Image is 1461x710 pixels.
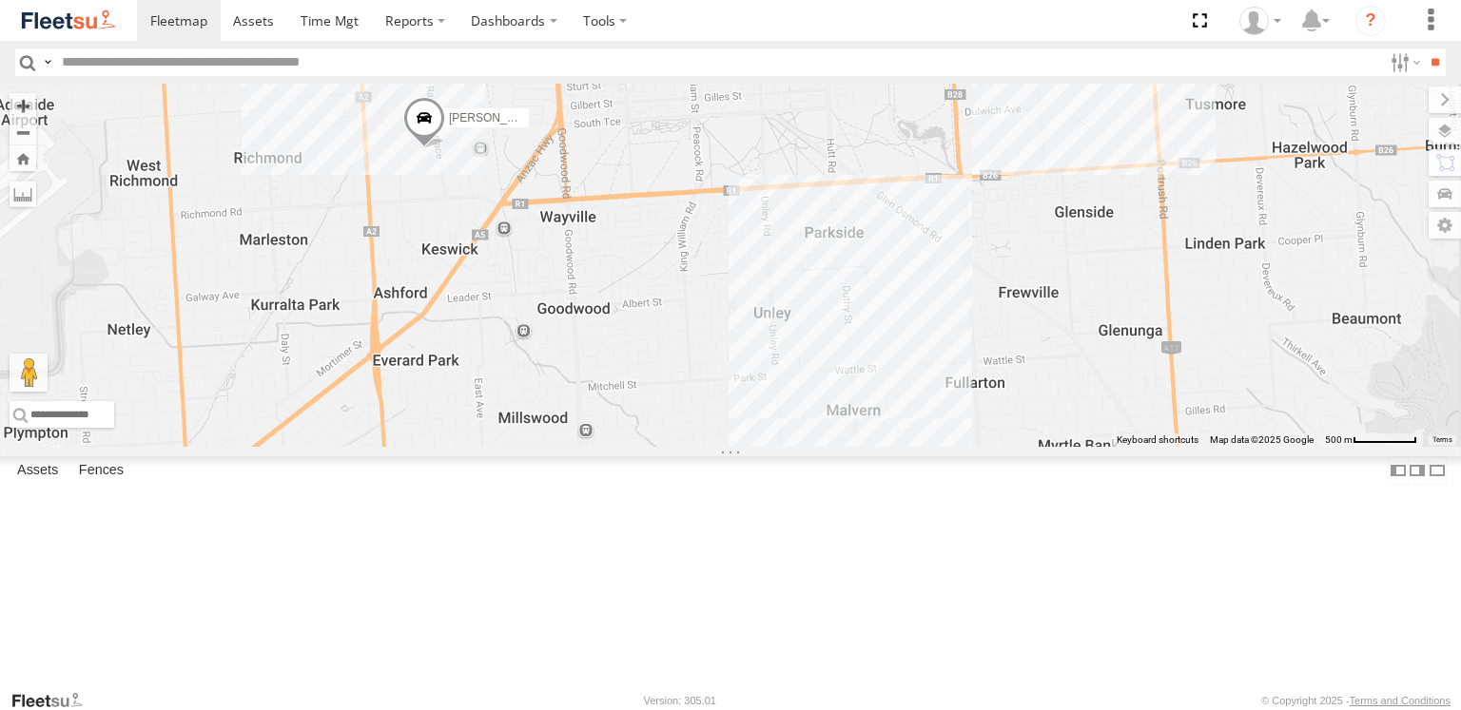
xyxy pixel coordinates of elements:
[1428,456,1447,484] label: Hide Summary Table
[1117,433,1198,447] button: Keyboard shortcuts
[10,354,48,392] button: Drag Pegman onto the map to open Street View
[1383,48,1424,76] label: Search Filter Options
[449,111,543,125] span: [PERSON_NAME]
[1261,695,1451,706] div: © Copyright 2025 -
[19,8,118,33] img: fleetsu-logo-horizontal.svg
[1325,434,1353,445] span: 500 m
[1355,6,1386,36] i: ?
[10,181,36,207] label: Measure
[644,695,716,706] div: Version: 305.01
[10,691,98,710] a: Visit our Website
[10,93,36,119] button: Zoom in
[1432,436,1452,444] a: Terms
[40,48,55,76] label: Search Query
[10,119,36,145] button: Zoom out
[1210,434,1314,445] span: Map data ©2025 Google
[1408,456,1427,484] label: Dock Summary Table to the Right
[1233,7,1288,35] div: SA Health VDC
[69,457,133,484] label: Fences
[1350,695,1451,706] a: Terms and Conditions
[10,145,36,171] button: Zoom Home
[1389,456,1408,484] label: Dock Summary Table to the Left
[8,457,68,484] label: Assets
[1429,212,1461,239] label: Map Settings
[1319,433,1423,447] button: Map scale: 500 m per 64 pixels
